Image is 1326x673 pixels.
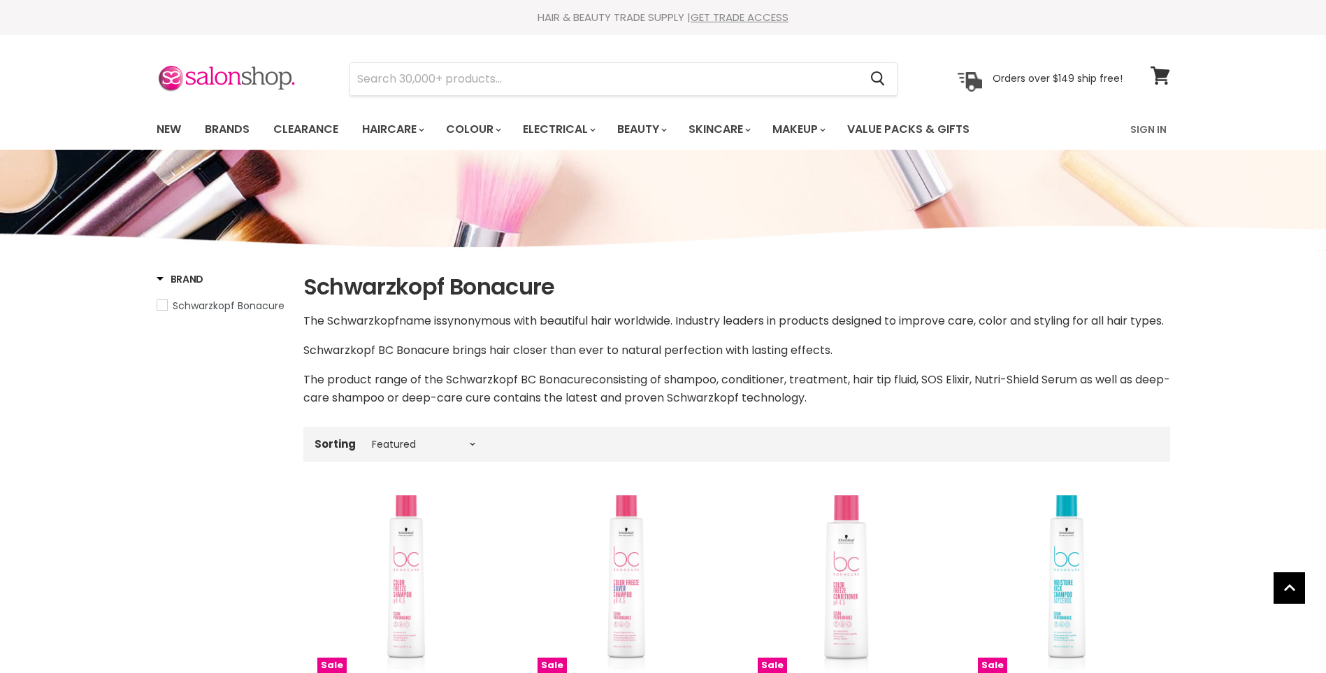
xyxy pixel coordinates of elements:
h3: Brand [157,272,204,286]
a: Sign In [1122,115,1175,144]
nav: Main [139,109,1188,150]
span: The product range of the Schwarzkopf BC Bonacure [303,371,592,388]
a: Clearance [263,115,349,144]
span: Schwarzkopf Bonacure [173,299,284,313]
a: Skincare [678,115,759,144]
a: Schwarzkopf Bonacure [157,298,286,313]
span: consisting of shampoo, conditioner, treatment, hair tip fluid, SOS Elixir, Nutri-Shield Serum as ... [303,371,1170,406]
form: Product [349,62,898,96]
span: Schwarzkopf BC Bonacure b [303,342,460,358]
a: Brands [194,115,260,144]
a: GET TRADE ACCESS [691,10,788,24]
span: name is [399,313,442,329]
div: HAIR & BEAUTY TRADE SUPPLY | [139,10,1188,24]
input: Search [350,63,860,95]
a: New [146,115,192,144]
iframe: Gorgias live chat messenger [1256,607,1312,659]
a: Haircare [352,115,433,144]
a: Value Packs & Gifts [837,115,980,144]
a: Makeup [762,115,834,144]
h1: Schwarzkopf Bonacure [303,272,1170,302]
a: Electrical [512,115,604,144]
label: Sorting [315,438,356,450]
span: , color and styling for all hair types. [974,313,1164,329]
a: Colour [435,115,510,144]
p: rings hair closer than ever to natural perfection with lasting effects. [303,341,1170,360]
a: Beauty [607,115,675,144]
button: Search [860,63,897,95]
span: The Schwarzkopf [303,313,399,329]
p: Orders over $149 ship free! [993,72,1123,85]
ul: Main menu [146,109,1051,150]
span: synonymous with beautiful hair worldwide. Industry leaders in products designed to improve care [442,313,974,329]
